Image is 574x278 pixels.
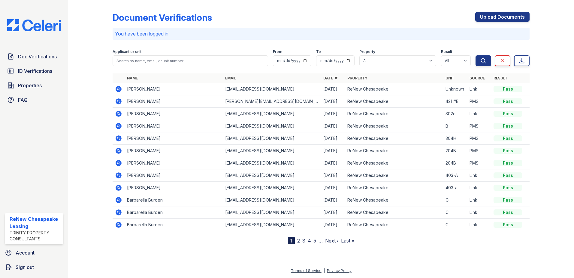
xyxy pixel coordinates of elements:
td: [DATE] [321,219,345,231]
img: CE_Logo_Blue-a8612792a0a2168367f1c8372b55b34899dd931a85d93a1a3d3e32e68fde9ad4.png [2,19,66,31]
span: Sign out [16,264,34,271]
label: To [316,49,321,54]
td: [PERSON_NAME] [125,83,223,95]
div: Pass [494,86,522,92]
a: Name [127,76,138,80]
td: [EMAIL_ADDRESS][DOMAIN_NAME] [223,219,321,231]
td: [DATE] [321,182,345,194]
div: 1 [288,237,295,244]
td: ReNew Chesapeake [345,206,443,219]
td: PMS [467,120,491,132]
td: B [443,120,467,132]
td: [PERSON_NAME] [125,145,223,157]
td: Barbarella Burden [125,219,223,231]
td: [EMAIL_ADDRESS][DOMAIN_NAME] [223,108,321,120]
td: 403-A [443,169,467,182]
a: Account [2,247,66,259]
td: [EMAIL_ADDRESS][DOMAIN_NAME] [223,120,321,132]
td: [PERSON_NAME] [125,95,223,108]
td: [PERSON_NAME] [125,108,223,120]
div: Pass [494,148,522,154]
td: C [443,194,467,206]
td: 204B [443,145,467,157]
td: [PERSON_NAME][EMAIL_ADDRESS][DOMAIN_NAME] [223,95,321,108]
td: Barbarella Burden [125,194,223,206]
a: Email [225,76,236,80]
td: [DATE] [321,132,345,145]
td: Link [467,194,491,206]
td: [EMAIL_ADDRESS][DOMAIN_NAME] [223,169,321,182]
div: ReNew Chesapeake Leasing [10,215,61,230]
a: 4 [308,238,311,244]
a: 2 [297,238,300,244]
td: [EMAIL_ADDRESS][DOMAIN_NAME] [223,194,321,206]
td: [PERSON_NAME] [125,132,223,145]
td: Link [467,108,491,120]
td: 304H [443,132,467,145]
td: ReNew Chesapeake [345,120,443,132]
td: [PERSON_NAME] [125,182,223,194]
td: ReNew Chesapeake [345,95,443,108]
td: ReNew Chesapeake [345,169,443,182]
td: [DATE] [321,169,345,182]
a: Properties [5,79,63,91]
td: ReNew Chesapeake [345,145,443,157]
p: You have been logged in [115,30,527,37]
td: ReNew Chesapeake [345,132,443,145]
label: Property [359,49,375,54]
td: Link [467,206,491,219]
td: Unknown [443,83,467,95]
td: [PERSON_NAME] [125,157,223,169]
input: Search by name, email, or unit number [113,55,268,66]
td: [EMAIL_ADDRESS][DOMAIN_NAME] [223,157,321,169]
td: [DATE] [321,108,345,120]
td: [EMAIL_ADDRESS][DOMAIN_NAME] [223,132,321,145]
div: | [324,268,325,273]
td: 421 #E [443,95,467,108]
span: FAQ [18,96,28,103]
td: 403-a [443,182,467,194]
td: [DATE] [321,206,345,219]
div: Pass [494,98,522,104]
a: Date ▼ [323,76,338,80]
td: 204B [443,157,467,169]
td: [PERSON_NAME] [125,169,223,182]
div: Pass [494,172,522,178]
a: Doc Verifications [5,51,63,63]
td: [EMAIL_ADDRESS][DOMAIN_NAME] [223,145,321,157]
td: [DATE] [321,157,345,169]
div: Pass [494,135,522,141]
div: Pass [494,111,522,117]
a: Source [470,76,485,80]
div: Pass [494,197,522,203]
div: Pass [494,185,522,191]
td: [DATE] [321,194,345,206]
div: Pass [494,209,522,215]
label: Result [441,49,452,54]
td: PMS [467,157,491,169]
td: PMS [467,145,491,157]
a: Privacy Policy [327,268,352,273]
td: ReNew Chesapeake [345,83,443,95]
a: Sign out [2,261,66,273]
td: C [443,219,467,231]
a: 3 [302,238,305,244]
span: ID Verifications [18,67,52,75]
td: ReNew Chesapeake [345,194,443,206]
span: Account [16,249,35,256]
td: [PERSON_NAME] [125,120,223,132]
td: Link [467,169,491,182]
div: Document Verifications [113,12,212,23]
a: 5 [313,238,316,244]
td: Link [467,219,491,231]
td: Link [467,182,491,194]
a: Terms of Service [291,268,322,273]
td: [DATE] [321,120,345,132]
a: Upload Documents [475,12,530,22]
a: ID Verifications [5,65,63,77]
td: 302c [443,108,467,120]
label: Applicant or unit [113,49,141,54]
td: ReNew Chesapeake [345,182,443,194]
td: [EMAIL_ADDRESS][DOMAIN_NAME] [223,206,321,219]
div: Pass [494,222,522,228]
